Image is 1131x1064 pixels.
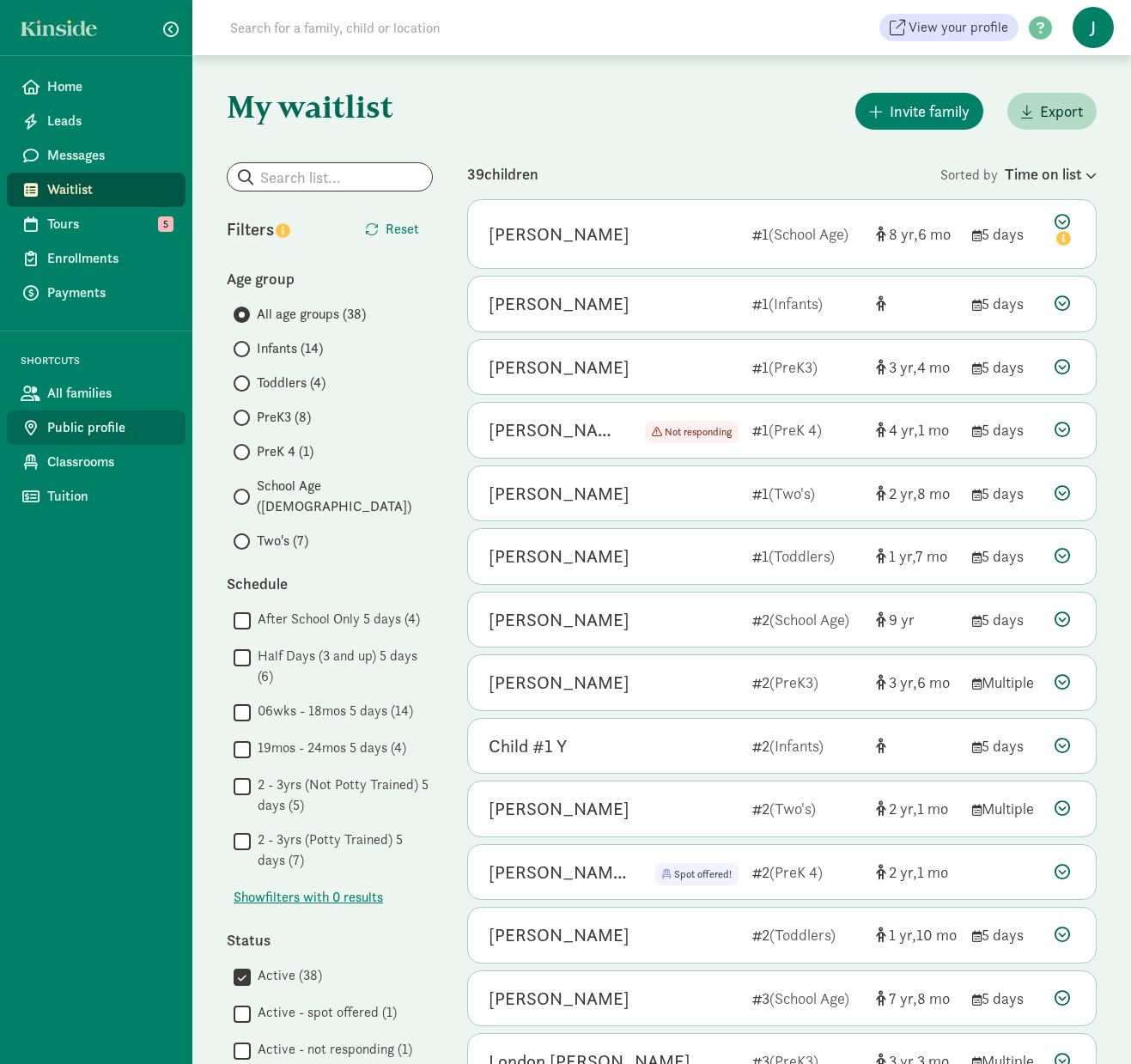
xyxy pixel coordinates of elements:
button: Invite family [855,93,983,130]
div: [object Object] [876,923,958,946]
span: (PreK3) [769,672,818,692]
span: (PreK3) [769,357,818,377]
div: Time on list [1005,162,1097,185]
div: 1 [752,544,862,568]
span: (PreK 4) [769,420,822,440]
span: Payments [47,283,172,303]
span: Not responding [665,425,732,439]
span: (Infants) [769,294,823,313]
div: Ayden Miller [489,985,629,1012]
div: 1 [752,482,862,505]
span: (PreK 4) [769,862,823,882]
div: 1 [752,222,862,246]
div: Sorted by [940,162,1097,185]
div: [object Object] [876,860,958,884]
span: (Toddlers) [769,546,835,566]
button: Showfilters with 0 results [234,887,383,908]
a: Classrooms [7,445,185,479]
div: 2 [752,671,862,694]
span: 10 [916,925,957,945]
span: 5 [158,216,173,232]
div: [object Object] [876,418,958,441]
div: Ainsley Devone [489,543,629,570]
div: Kylo Gant [489,354,629,381]
div: 5 days [972,222,1041,246]
div: Sariah Lewis [489,795,629,823]
span: 2 [889,799,917,818]
span: 4 [889,420,918,440]
div: [object Object] [876,482,958,505]
span: Enrollments [47,248,172,269]
div: Wolfgang White [489,859,628,886]
div: [object Object] [876,797,958,820]
div: 2 [752,608,862,631]
div: Chat Widget [1045,982,1131,1064]
span: 6 [917,672,950,692]
span: 1 [889,546,915,566]
div: 1 [752,418,862,441]
div: [object Object] [876,292,958,315]
div: [object Object] [876,734,958,757]
div: 5 days [972,356,1041,379]
span: 8 [917,483,950,503]
a: Waitlist [7,173,185,207]
span: Tours [47,214,172,234]
span: (Toddlers) [769,925,836,945]
label: 19mos - 24mos 5 days (4) [251,738,406,758]
span: (Two's) [769,483,815,503]
span: All families [47,383,172,404]
span: 6 [918,224,951,244]
span: 8 [889,224,918,244]
input: Search list... [228,163,432,191]
span: Toddlers (4) [257,373,325,393]
span: 1 [889,925,916,945]
div: 1 [752,292,862,315]
div: 5 days [972,987,1041,1010]
div: Child #1 Y [489,733,567,760]
label: Active (38) [251,965,322,986]
span: Classrooms [47,452,172,472]
label: Active - spot offered (1) [251,1002,397,1023]
span: J [1073,7,1114,48]
div: 2 [752,860,862,884]
div: 2 [752,797,862,820]
div: 5 days [972,482,1041,505]
div: Russell Johnston [489,480,629,508]
span: Not responding [645,421,739,443]
span: (Infants) [769,736,824,756]
div: Myel Newkirk [489,416,617,444]
a: Messages [7,138,185,173]
span: Messages [47,145,172,166]
label: 06wks - 18mos 5 days (14) [251,701,413,721]
div: 2 [752,923,862,946]
span: Public profile [47,417,172,438]
span: Infants (14) [257,338,323,359]
span: 3 [889,672,917,692]
label: 2 - 3yrs (Potty Trained) 5 days (7) [251,830,433,871]
div: [object Object] [876,356,958,379]
span: PreK 4 (1) [257,441,313,462]
div: [object Object] [876,987,958,1010]
a: Tuition [7,479,185,514]
div: Status [227,928,433,952]
label: Active - not responding (1) [251,1039,412,1060]
div: Jaari Drayton [489,606,629,634]
a: Public profile [7,410,185,445]
span: 9 [889,610,915,629]
div: Age group [227,267,433,290]
a: All families [7,376,185,410]
div: Filters [227,216,330,242]
div: Noah McKinley [489,669,629,696]
div: 1 [752,356,862,379]
div: 2 [752,734,862,757]
div: [object Object] [876,608,958,631]
h1: My waitlist [227,89,433,124]
span: PreK3 (8) [257,407,311,428]
span: 8 [917,988,950,1008]
div: 5 days [972,544,1041,568]
span: 2 [889,483,917,503]
div: 5 days [972,608,1041,631]
span: 4 [917,357,950,377]
button: Export [1007,93,1097,130]
span: 1 [917,799,948,818]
